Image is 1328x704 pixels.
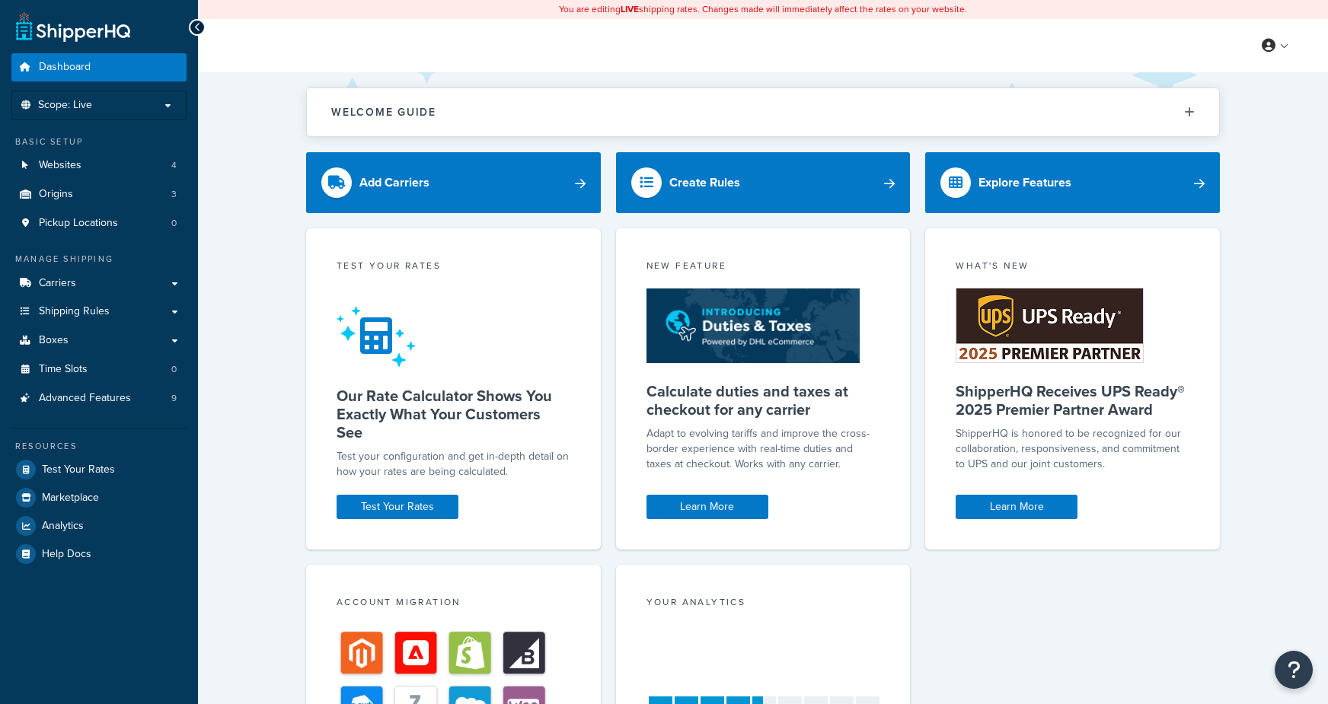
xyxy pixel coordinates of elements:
a: Websites4 [11,151,187,180]
a: Dashboard [11,53,187,81]
a: Origins3 [11,180,187,209]
span: Help Docs [42,548,91,561]
div: Test your configuration and get in-depth detail on how your rates are being calculated. [337,449,570,479]
span: Websites [39,159,81,172]
div: Basic Setup [11,135,187,148]
span: Test Your Rates [42,463,115,476]
b: LIVE [621,2,639,16]
li: Time Slots [11,355,187,384]
span: 0 [171,217,177,230]
p: ShipperHQ is honored to be recognized for our collaboration, responsiveness, and commitment to UP... [956,426,1189,472]
span: Pickup Locations [39,217,118,230]
div: What's New [956,259,1189,276]
a: Test Your Rates [11,456,187,483]
a: Marketplace [11,484,187,511]
a: Shipping Rules [11,298,187,326]
span: 0 [171,363,177,376]
button: Open Resource Center [1275,651,1313,689]
div: Account Migration [337,595,570,613]
p: Adapt to evolving tariffs and improve the cross-border experience with real-time duties and taxes... [646,426,880,472]
span: 4 [171,159,177,172]
a: Learn More [646,495,768,519]
span: Shipping Rules [39,305,110,318]
span: Carriers [39,277,76,290]
div: Explore Features [978,172,1071,193]
li: Advanced Features [11,384,187,413]
span: Analytics [42,520,84,533]
a: Test Your Rates [337,495,458,519]
span: Advanced Features [39,392,131,405]
a: Add Carriers [306,152,601,213]
span: Marketplace [42,492,99,505]
a: Help Docs [11,540,187,568]
h2: Welcome Guide [331,107,436,118]
a: Carriers [11,269,187,298]
div: Your Analytics [646,595,880,613]
h5: ShipperHQ Receives UPS Ready® 2025 Premier Partner Award [956,382,1189,419]
a: Explore Features [925,152,1220,213]
button: Welcome Guide [307,88,1219,136]
div: Create Rules [669,172,740,193]
a: Analytics [11,512,187,540]
a: Pickup Locations0 [11,209,187,237]
div: Add Carriers [359,172,429,193]
span: 3 [171,188,177,201]
div: Test your rates [337,259,570,276]
a: Learn More [956,495,1077,519]
a: Create Rules [616,152,911,213]
div: Manage Shipping [11,253,187,266]
div: Resources [11,440,187,453]
li: Websites [11,151,187,180]
span: Origins [39,188,73,201]
li: Pickup Locations [11,209,187,237]
h5: Our Rate Calculator Shows You Exactly What Your Customers See [337,387,570,441]
h5: Calculate duties and taxes at checkout for any carrier [646,382,880,419]
span: Time Slots [39,363,88,376]
span: Dashboard [39,61,91,74]
span: Scope: Live [38,99,92,112]
a: Boxes [11,327,187,355]
li: Origins [11,180,187,209]
a: Advanced Features9 [11,384,187,413]
span: 9 [171,392,177,405]
span: Boxes [39,334,69,347]
a: Time Slots0 [11,355,187,384]
div: New Feature [646,259,880,276]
